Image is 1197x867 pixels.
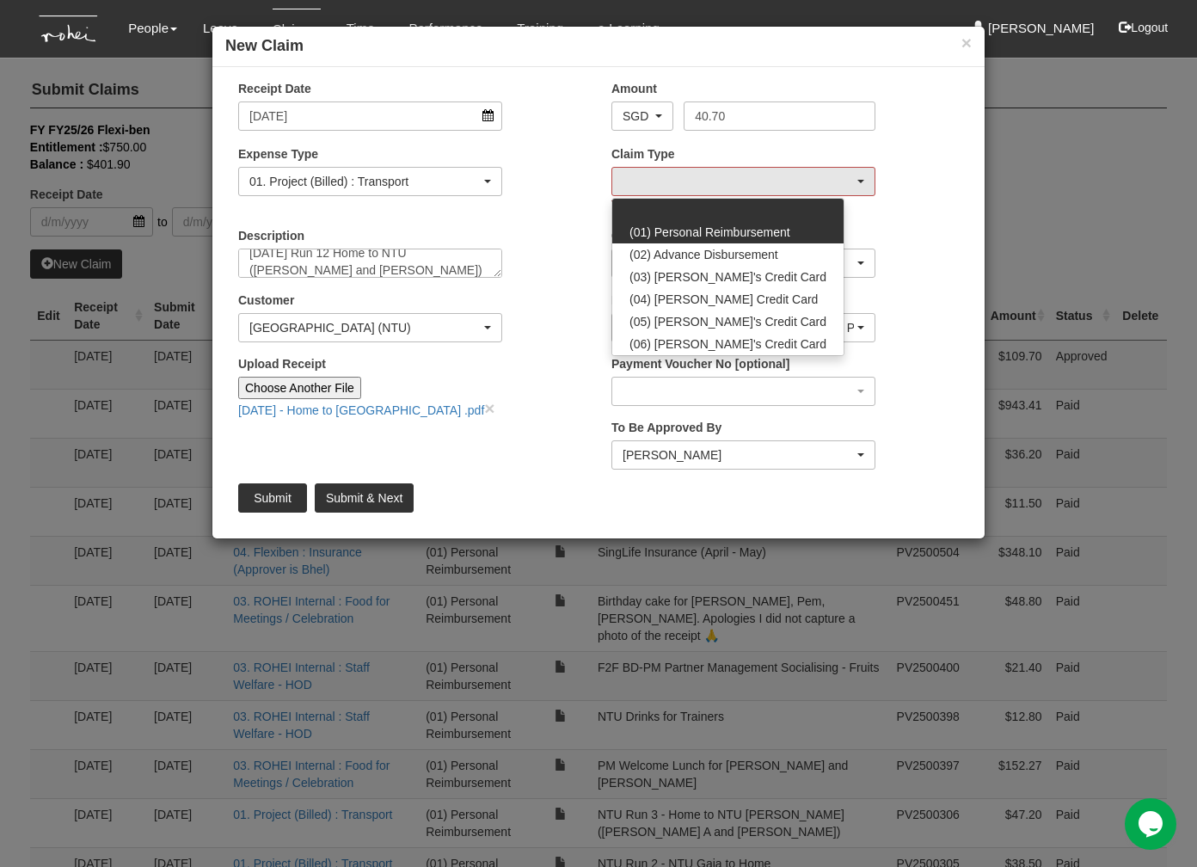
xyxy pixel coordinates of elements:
[238,80,311,97] label: Receipt Date
[611,355,789,372] label: Payment Voucher No [optional]
[611,419,721,436] label: To Be Approved By
[961,34,972,52] button: ×
[315,483,414,513] input: Submit & Next
[238,313,502,342] button: Nanyang Technological University (NTU)
[238,167,502,196] button: 01. Project (Billed) : Transport
[629,246,778,263] span: (02) Advance Disbursement
[611,80,657,97] label: Amount
[629,313,826,330] span: (05) [PERSON_NAME]'s Credit Card
[1125,798,1180,850] iframe: chat widget
[238,483,307,513] input: Submit
[238,101,502,131] input: d/m/yyyy
[238,377,361,399] input: Choose Another File
[249,319,481,336] div: [GEOGRAPHIC_DATA] (NTU)
[629,335,826,353] span: (06) [PERSON_NAME]'s Credit Card
[611,440,875,470] button: Abel Tan
[225,37,304,54] b: New Claim
[623,446,854,464] div: [PERSON_NAME]
[611,198,722,212] span: This field is required.
[238,145,318,163] label: Expense Type
[629,291,818,308] span: (04) [PERSON_NAME] Credit Card
[484,398,494,418] a: close
[611,145,675,163] label: Claim Type
[629,224,790,241] span: (01) Personal Reimbursement
[629,268,826,286] span: (03) [PERSON_NAME]'s Credit Card
[238,403,484,417] a: [DATE] - Home to [GEOGRAPHIC_DATA] .pdf
[238,355,326,372] label: Upload Receipt
[623,108,652,125] div: SGD
[611,101,673,131] button: SGD
[238,292,294,309] label: Customer
[238,227,304,244] label: Description
[249,173,481,190] div: 01. Project (Billed) : Transport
